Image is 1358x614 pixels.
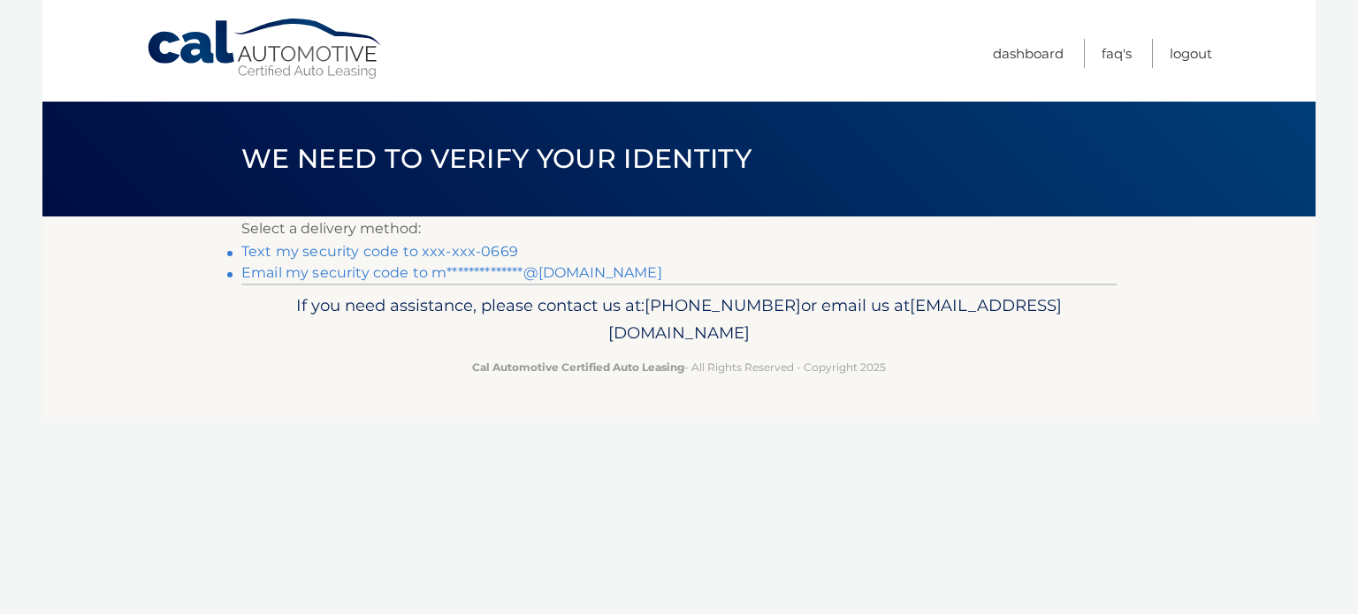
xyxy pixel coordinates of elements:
p: Select a delivery method: [241,216,1117,241]
a: Dashboard [993,39,1064,68]
span: [PHONE_NUMBER] [645,295,801,315]
a: Logout [1170,39,1212,68]
a: FAQ's [1102,39,1132,68]
p: - All Rights Reserved - Copyright 2025 [253,358,1105,376]
strong: Cal Automotive Certified Auto Leasing [472,360,684,374]
a: Text my security code to xxx-xxx-0669 [241,243,518,260]
p: If you need assistance, please contact us at: or email us at [253,292,1105,348]
a: Cal Automotive [146,18,385,80]
span: We need to verify your identity [241,142,751,175]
